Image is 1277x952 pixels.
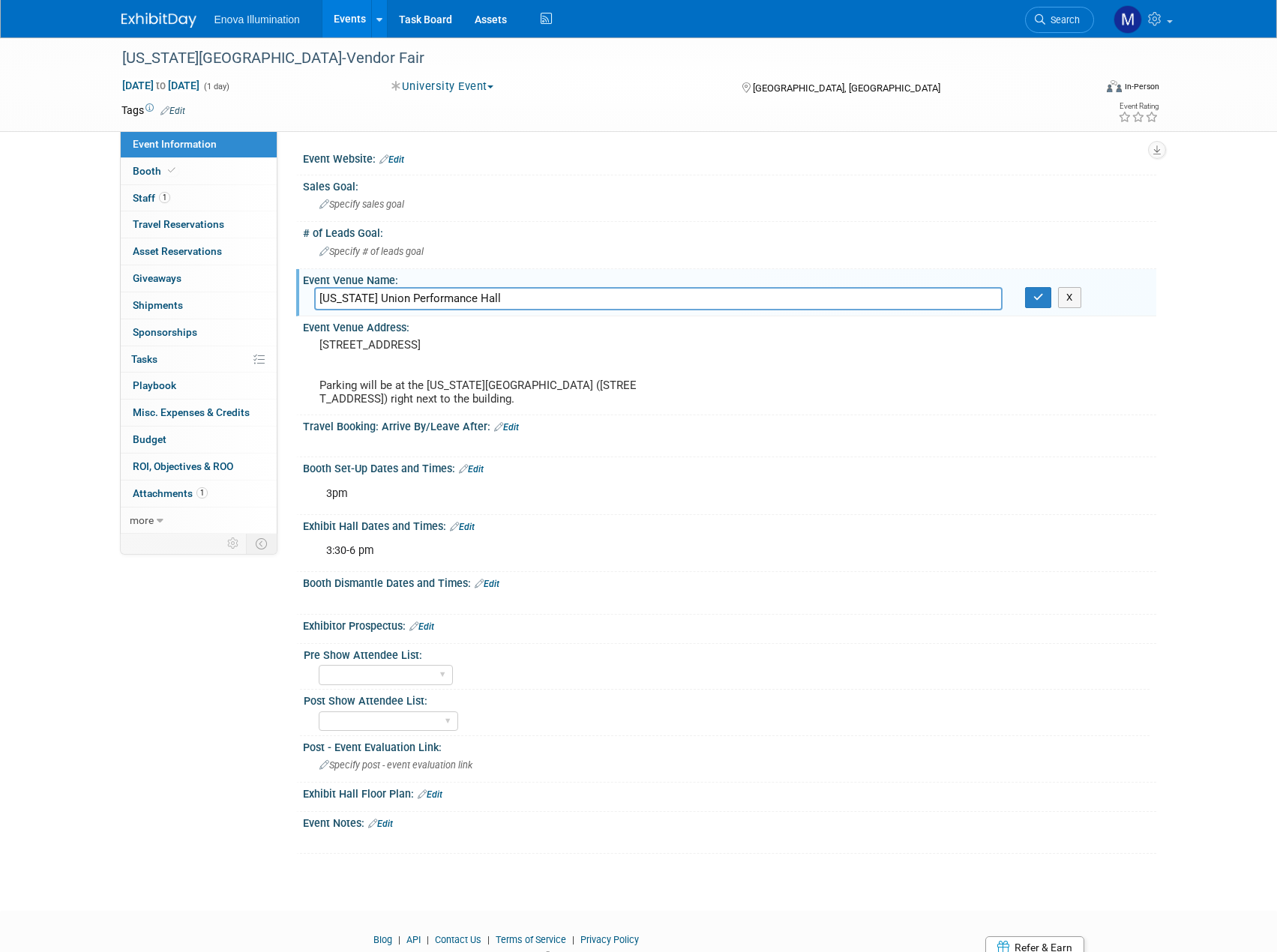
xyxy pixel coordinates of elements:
span: Budget [133,433,166,445]
img: Format-Inperson.png [1107,80,1122,92]
a: Attachments1 [121,480,277,507]
span: | [568,934,578,945]
span: Shipments [133,299,183,311]
div: Event Rating [1118,103,1159,110]
a: Terms of Service [496,934,566,945]
a: Edit [368,819,393,829]
a: Playbook [121,373,277,399]
td: Toggle Event Tabs [246,534,277,553]
div: Event Notes: [303,812,1156,831]
span: 1 [196,487,208,498]
a: Edit [459,464,484,475]
a: Edit [409,621,434,632]
span: [DATE] [DATE] [121,79,200,92]
div: 3pm [316,479,991,509]
span: Giveaways [133,272,181,284]
img: ExhibitDay [121,13,196,28]
a: Contact Us [435,934,481,945]
span: Specify post - event evaluation link [319,759,472,771]
span: Specify sales goal [319,199,404,210]
div: # of Leads Goal: [303,222,1156,241]
div: Booth Set-Up Dates and Times: [303,457,1156,477]
span: Staff [133,192,170,204]
span: Booth [133,165,178,177]
a: API [406,934,421,945]
span: Travel Reservations [133,218,224,230]
a: Event Information [121,131,277,157]
a: Privacy Policy [580,934,639,945]
div: Event Venue Address: [303,316,1156,335]
span: Event Information [133,138,217,150]
div: In-Person [1124,81,1159,92]
a: Booth [121,158,277,184]
span: Sponsorships [133,326,197,338]
a: Shipments [121,292,277,319]
div: Event Venue Name: [303,269,1156,288]
a: Tasks [121,346,277,373]
a: Sponsorships [121,319,277,346]
span: | [394,934,404,945]
a: Edit [160,106,185,116]
a: ROI, Objectives & ROO [121,454,277,480]
div: Post Show Attendee List: [304,690,1150,708]
button: University Event [386,79,499,94]
span: more [130,514,154,526]
div: Post - Event Evaluation Link: [303,736,1156,755]
a: Budget [121,427,277,453]
div: Travel Booking: Arrive By/Leave After: [303,415,1156,435]
td: Personalize Event Tab Strip [220,534,247,553]
a: Edit [379,154,404,165]
a: Staff1 [121,185,277,211]
span: (1 day) [202,82,229,91]
a: Asset Reservations [121,238,277,265]
a: Blog [373,934,392,945]
span: Attachments [133,487,208,499]
a: Edit [475,579,499,589]
div: Exhibit Hall Floor Plan: [303,783,1156,802]
div: Booth Dismantle Dates and Times: [303,572,1156,591]
a: more [121,507,277,534]
a: Travel Reservations [121,211,277,238]
img: Max Zid [1114,5,1142,34]
div: Event Format [1006,78,1160,100]
div: Sales Goal: [303,175,1156,194]
span: Tasks [131,353,157,365]
div: Pre Show Attendee List: [304,644,1150,663]
a: Misc. Expenses & Credits [121,400,277,426]
span: ROI, Objectives & ROO [133,460,233,472]
a: Search [1025,7,1094,33]
span: Search [1045,14,1080,25]
span: Specify # of leads goal [319,246,424,257]
div: [US_STATE][GEOGRAPHIC_DATA]-Vendor Fair [117,45,1072,72]
span: | [484,934,493,945]
a: Edit [450,522,475,532]
pre: [STREET_ADDRESS] Parking will be at the [US_STATE][GEOGRAPHIC_DATA] ([STREET_ADDRESS]) right next... [319,338,642,406]
span: Asset Reservations [133,245,222,257]
span: [GEOGRAPHIC_DATA], [GEOGRAPHIC_DATA] [753,82,940,94]
span: Enova Illumination [214,13,300,25]
td: Tags [121,103,185,118]
div: Exhibit Hall Dates and Times: [303,515,1156,534]
a: Edit [494,422,519,433]
button: X [1058,287,1081,308]
div: 3:30-6 pm [316,536,991,566]
span: Misc. Expenses & Credits [133,406,250,418]
a: Edit [418,789,442,800]
span: 1 [159,192,170,203]
span: | [423,934,433,945]
span: to [154,79,168,91]
div: Event Website: [303,148,1156,167]
span: Playbook [133,379,176,391]
i: Booth reservation complete [168,166,175,175]
a: Giveaways [121,265,277,292]
div: Exhibitor Prospectus: [303,615,1156,634]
